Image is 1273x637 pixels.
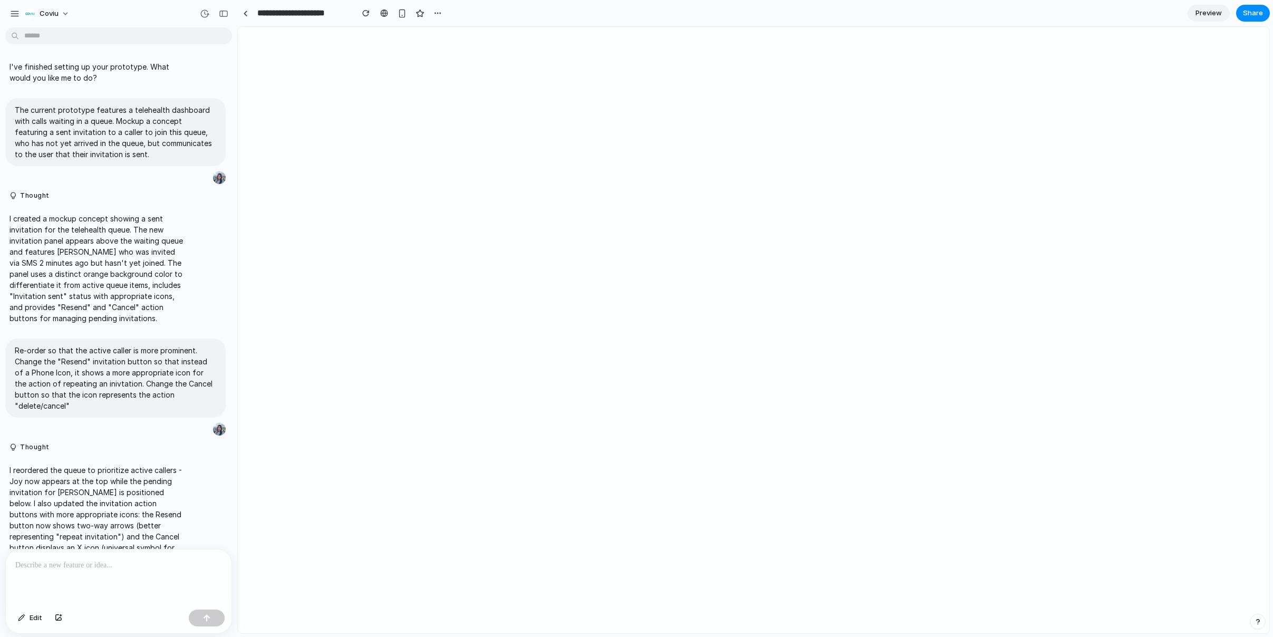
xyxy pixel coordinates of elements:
[9,465,186,564] p: I reordered the queue to prioritize active callers - Joy now appears at the top while the pending...
[21,5,75,22] button: Coviu
[1236,5,1270,22] button: Share
[13,610,47,626] button: Edit
[1243,8,1263,18] span: Share
[9,61,186,83] p: I've finished setting up your prototype. What would you like me to do?
[9,213,186,324] p: I created a mockup concept showing a sent invitation for the telehealth queue. The new invitation...
[15,104,216,160] p: The current prototype features a telehealth dashboard with calls waiting in a queue. Mockup a con...
[30,613,42,623] span: Edit
[15,345,216,411] p: Re-order so that the active caller is more prominent. Change the "Resend" invitation button so th...
[40,8,59,19] span: Coviu
[1195,8,1222,18] span: Preview
[1188,5,1230,22] a: Preview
